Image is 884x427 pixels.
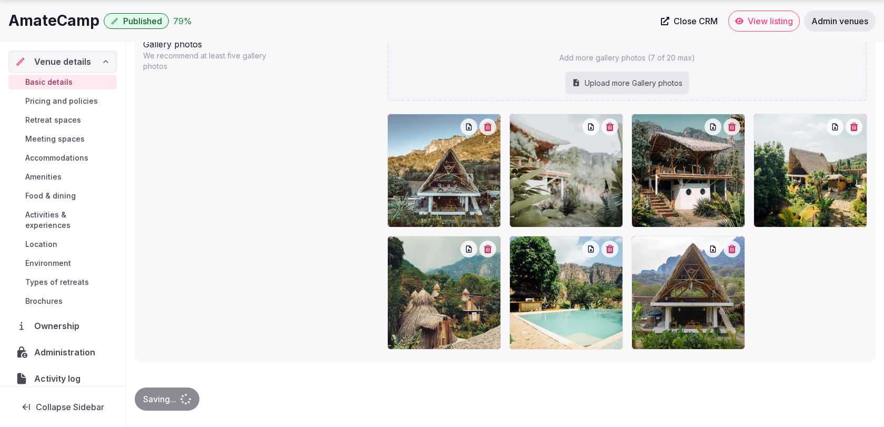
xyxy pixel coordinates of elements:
[8,132,117,146] a: Meeting spaces
[25,77,73,87] span: Basic details
[25,277,89,287] span: Types of retreats
[8,368,117,390] a: Activity log
[25,153,88,163] span: Accommodations
[728,11,800,32] a: View listing
[748,16,793,26] span: View listing
[804,11,876,32] a: Admin venues
[754,114,867,227] div: AmateCamp-retreat-venue-mexico-garden-area.jpeg
[25,96,98,106] span: Pricing and policies
[123,16,162,26] span: Published
[25,258,71,269] span: Environment
[509,114,623,227] div: _02a4042.jpg
[387,114,501,227] div: AmateCamp-retreat-venue-mexico-best-photo.jpeg
[8,256,117,271] a: Environment
[8,11,99,31] h1: AmateCamp
[811,16,868,26] span: Admin venues
[8,395,117,419] button: Collapse Sidebar
[34,372,85,385] span: Activity log
[8,294,117,309] a: Brochures
[25,296,63,306] span: Brochures
[34,55,91,68] span: Venue details
[8,188,117,203] a: Food & dining
[104,13,169,29] button: Published
[8,170,117,184] a: Amenities
[655,11,724,32] a: Close CRM
[8,207,117,233] a: Activities & experiences
[143,51,278,72] p: We recommend at least five gallery photos
[8,237,117,252] a: Location
[8,341,117,363] a: Administration
[8,151,117,165] a: Accommodations
[34,320,84,332] span: Ownership
[25,239,57,250] span: Location
[631,236,745,350] div: AmateCamp-retreat-venue-mexico-best-photo-3.jpeg
[8,275,117,290] a: Types of retreats
[387,236,501,350] div: AmateCamp-retreat-venue-mexico-accommodation-tipis.jpeg
[8,75,117,90] a: Basic details
[8,315,117,337] a: Ownership
[566,72,689,95] div: Upload more Gallery photos
[173,15,192,27] div: 79 %
[674,16,718,26] span: Close CRM
[8,94,117,108] a: Pricing and policies
[25,191,76,201] span: Food & dining
[173,15,192,27] button: 79%
[25,172,62,182] span: Amenities
[25,134,85,144] span: Meeting spaces
[34,346,99,359] span: Administration
[25,210,113,231] span: Activities & experiences
[631,114,745,227] div: AmateCamp-retreat-venue-mexico-amenities-frontdesk-and-reception-area.jpeg
[509,236,623,350] div: AmateCamp-retreat-venue-mexico-amenities-pool-area.jpeg
[559,53,695,63] p: Add more gallery photos (7 of 20 max)
[25,115,81,125] span: Retreat spaces
[8,113,117,127] a: Retreat spaces
[36,402,104,412] span: Collapse Sidebar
